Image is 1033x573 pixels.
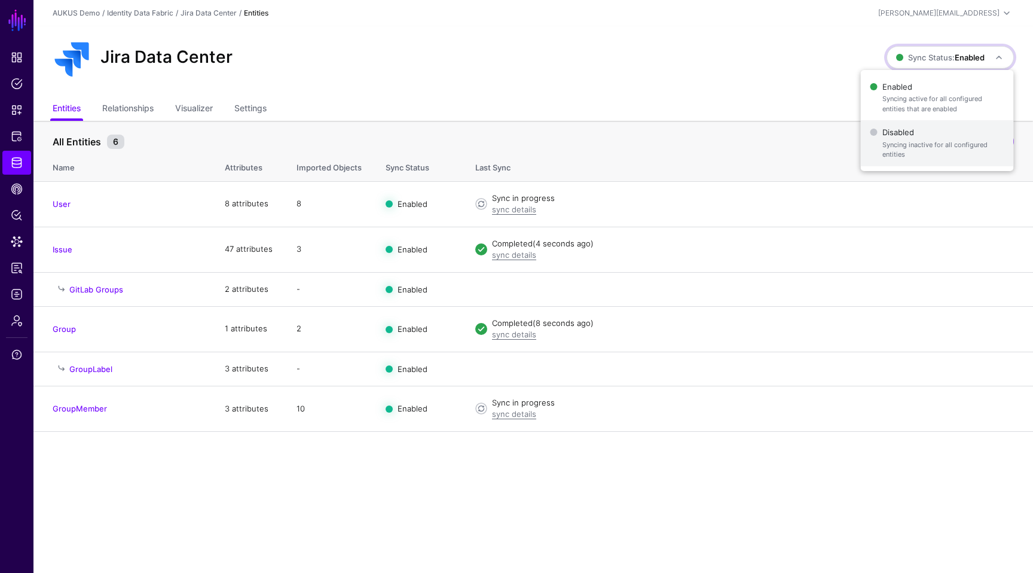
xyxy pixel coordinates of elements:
[234,98,267,121] a: Settings
[53,404,107,413] a: GroupMember
[882,94,1004,114] span: Syncing active for all configured entities that are enabled
[11,349,23,361] span: Support
[50,135,104,149] span: All Entities
[492,205,536,214] a: sync details
[870,124,1004,163] span: Disabled
[861,120,1014,166] button: DisabledSyncing inactive for all configured entities
[2,256,31,280] a: Reports
[285,352,374,386] td: -
[175,98,213,121] a: Visualizer
[100,8,107,19] div: /
[2,309,31,333] a: Admin
[237,8,244,19] div: /
[398,364,427,373] span: Enabled
[878,8,1000,19] div: [PERSON_NAME][EMAIL_ADDRESS]
[11,209,23,221] span: Policy Lens
[53,199,71,209] a: User
[2,98,31,122] a: Snippets
[213,352,285,386] td: 3 attributes
[2,151,31,175] a: Identity Data Fabric
[2,203,31,227] a: Policy Lens
[2,124,31,148] a: Protected Systems
[53,245,72,254] a: Issue
[398,245,427,254] span: Enabled
[213,386,285,431] td: 3 attributes
[11,130,23,142] span: Protected Systems
[11,51,23,63] span: Dashboard
[398,404,427,413] span: Enabled
[69,364,112,374] a: GroupLabel
[11,315,23,327] span: Admin
[11,157,23,169] span: Identity Data Fabric
[213,272,285,306] td: 2 attributes
[107,8,173,17] a: Identity Data Fabric
[107,135,124,149] small: 6
[955,53,985,62] strong: Enabled
[213,227,285,272] td: 47 attributes
[285,386,374,431] td: 10
[285,227,374,272] td: 3
[11,78,23,90] span: Policies
[213,150,285,181] th: Attributes
[285,150,374,181] th: Imported Objects
[492,238,1014,250] div: Completed (4 seconds ago)
[463,150,1033,181] th: Last Sync
[492,409,536,419] a: sync details
[102,98,154,121] a: Relationships
[492,397,1014,409] div: Sync in progress
[11,183,23,195] span: CAEP Hub
[53,98,81,121] a: Entities
[11,236,23,248] span: Data Lens
[2,230,31,254] a: Data Lens
[213,181,285,227] td: 8 attributes
[181,8,237,17] a: Jira Data Center
[492,330,536,339] a: sync details
[896,53,985,62] span: Sync Status:
[7,7,27,33] a: SGNL
[69,285,123,294] a: GitLab Groups
[11,288,23,300] span: Logs
[398,324,427,334] span: Enabled
[11,262,23,274] span: Reports
[285,306,374,352] td: 2
[285,272,374,306] td: -
[53,38,91,77] img: svg+xml;base64,PHN2ZyBoZWlnaHQ9IjI1MDAiIHByZXNlcnZlQXNwZWN0UmF0aW89InhNaWRZTWlkIiB3aWR0aD0iMjUwMC...
[861,75,1014,121] button: EnabledSyncing active for all configured entities that are enabled
[492,318,1014,330] div: Completed (8 seconds ago)
[398,199,427,209] span: Enabled
[33,150,213,181] th: Name
[244,8,268,17] strong: Entities
[213,306,285,352] td: 1 attributes
[173,8,181,19] div: /
[492,193,1014,205] div: Sync in progress
[2,45,31,69] a: Dashboard
[100,47,233,68] h2: Jira Data Center
[2,72,31,96] a: Policies
[374,150,463,181] th: Sync Status
[398,284,427,294] span: Enabled
[53,324,76,334] a: Group
[882,140,1004,160] span: Syncing inactive for all configured entities
[11,104,23,116] span: Snippets
[53,8,100,17] a: AUKUS Demo
[870,78,1004,117] span: Enabled
[2,177,31,201] a: CAEP Hub
[2,282,31,306] a: Logs
[492,250,536,260] a: sync details
[285,181,374,227] td: 8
